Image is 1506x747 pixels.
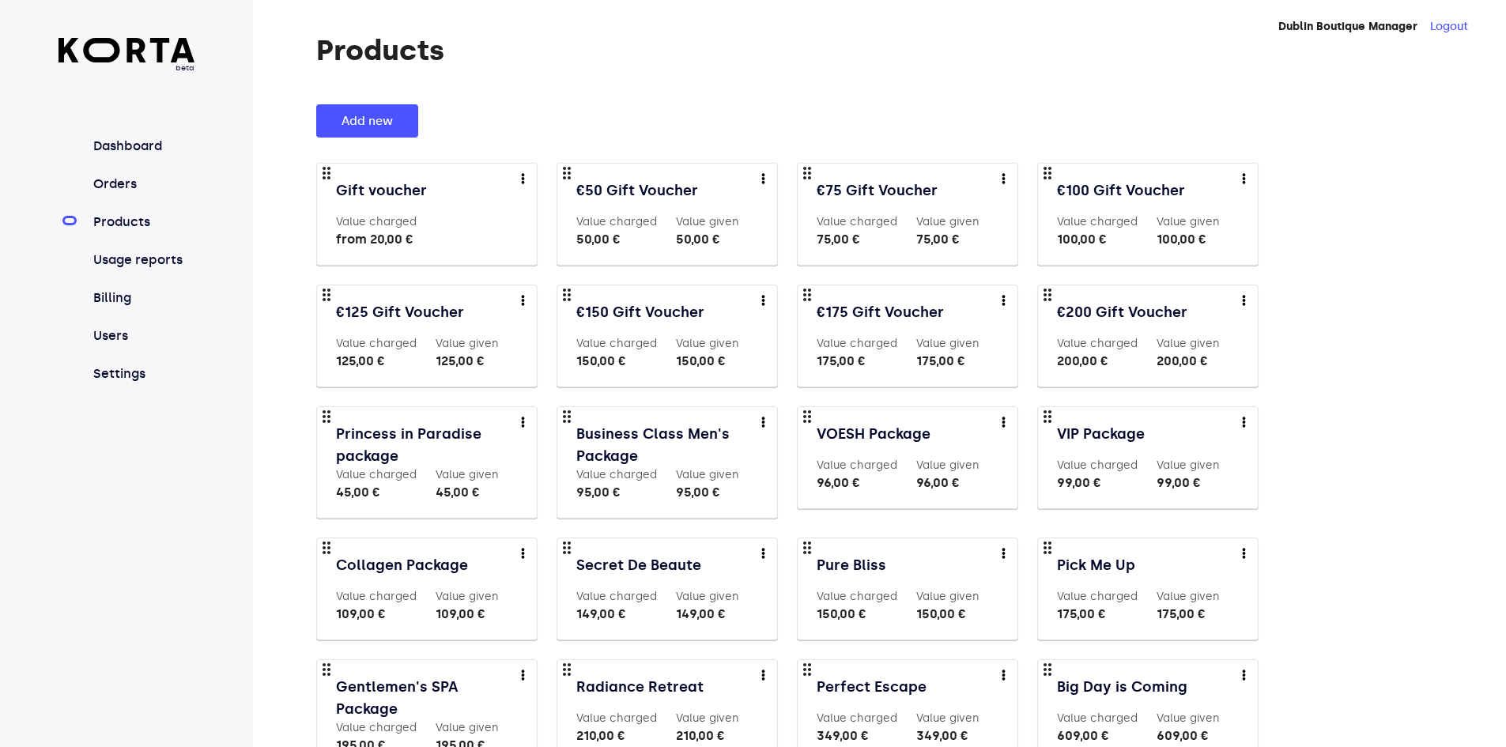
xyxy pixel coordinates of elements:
[989,660,1017,689] button: more
[676,590,739,603] label: Value given
[576,605,657,624] div: 149,00 €
[576,554,761,576] a: Secret De Beaute
[916,458,979,472] label: Value given
[1057,423,1242,445] a: VIP Package
[1038,164,1057,183] span: drag_indicator
[576,676,761,698] a: Radiance Retreat
[316,112,428,126] a: Add new
[336,554,521,576] a: Collagen Package
[817,301,1002,323] a: €175 Gift Voucher
[989,538,1017,567] button: more
[557,660,576,679] span: drag_indicator
[817,590,897,603] label: Value charged
[508,660,537,689] button: more
[798,285,817,304] span: drag_indicator
[336,179,521,202] a: Gift voucher
[576,215,657,228] label: Value charged
[521,173,525,183] img: more
[1057,605,1138,624] div: 175,00 €
[761,295,765,305] img: more
[508,285,537,314] button: more
[1242,548,1246,558] img: more
[817,215,897,228] label: Value charged
[1057,590,1138,603] label: Value charged
[1057,554,1242,576] a: Pick Me Up
[557,407,576,426] span: drag_indicator
[916,590,979,603] label: Value given
[1430,19,1468,35] button: Logout
[336,676,521,720] a: Gentlemen's SPA Package
[317,407,336,426] span: drag_indicator
[436,721,499,734] label: Value given
[316,104,418,138] button: Add new
[436,483,499,502] div: 45,00 €
[989,164,1017,192] button: more
[761,417,765,427] img: more
[798,538,817,557] span: drag_indicator
[1002,417,1006,427] img: more
[521,417,525,427] img: more
[676,337,739,350] label: Value given
[576,301,761,323] a: €150 Gift Voucher
[90,175,195,194] a: Orders
[798,660,817,679] span: drag_indicator
[817,676,1002,698] a: Perfect Escape
[1157,473,1220,492] div: 99,00 €
[676,483,739,502] div: 95,00 €
[576,337,657,350] label: Value charged
[576,711,657,725] label: Value charged
[336,483,417,502] div: 45,00 €
[1002,295,1006,305] img: more
[336,215,417,228] label: Value charged
[916,215,979,228] label: Value given
[317,538,336,557] span: drag_indicator
[1038,660,1057,679] span: drag_indicator
[1057,473,1138,492] div: 99,00 €
[1038,285,1057,304] span: drag_indicator
[90,364,195,383] a: Settings
[1242,173,1246,183] img: more
[521,670,525,680] img: more
[90,137,195,156] a: Dashboard
[916,605,979,624] div: 150,00 €
[90,326,195,345] a: Users
[336,468,417,481] label: Value charged
[761,670,765,680] img: more
[761,548,765,558] img: more
[521,548,525,558] img: more
[1229,660,1258,689] button: more
[676,352,739,371] div: 150,00 €
[1038,407,1057,426] span: drag_indicator
[1242,417,1246,427] img: more
[317,285,336,304] span: drag_indicator
[1157,352,1220,371] div: 200,00 €
[557,538,576,557] span: drag_indicator
[1057,458,1138,472] label: Value charged
[916,711,979,725] label: Value given
[1002,548,1006,558] img: more
[817,473,897,492] div: 96,00 €
[336,423,521,467] a: Princess in Paradise package
[436,337,499,350] label: Value given
[508,538,537,567] button: more
[916,352,979,371] div: 175,00 €
[316,35,1451,66] h1: Products
[676,230,739,249] div: 50,00 €
[817,554,1002,576] a: Pure Bliss
[576,423,761,467] a: Business Class Men's Package
[817,423,1002,445] a: VOESH Package
[436,590,499,603] label: Value given
[436,352,499,371] div: 125,00 €
[1157,726,1220,745] div: 609,00 €
[521,295,525,305] img: more
[1057,352,1138,371] div: 200,00 €
[576,179,761,202] a: €50 Gift Voucher
[336,590,417,603] label: Value charged
[1229,164,1258,192] button: more
[817,230,897,249] div: 75,00 €
[336,352,417,371] div: 125,00 €
[90,289,195,307] a: Billing
[1057,230,1138,249] div: 100,00 €
[1157,458,1220,472] label: Value given
[676,468,739,481] label: Value given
